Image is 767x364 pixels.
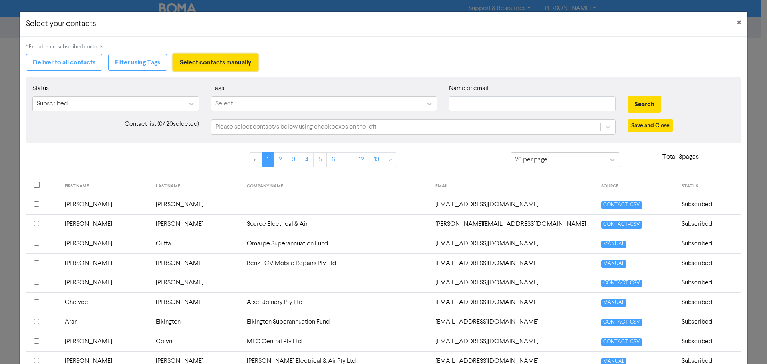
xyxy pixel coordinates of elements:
label: Status [32,84,49,93]
td: Subscribed [677,273,741,292]
div: Select... [215,99,236,109]
div: Contact list ( 0 / 20 selected) [26,119,205,135]
span: CONTACT-CSV [601,201,642,209]
td: [PERSON_NAME] [151,195,242,214]
td: 19mjr96@gmail.com [431,195,596,214]
label: Name or email [449,84,489,93]
a: Page 3 [287,152,300,167]
div: Please select contact/s below using checkboxes on the left [215,122,376,132]
td: [PERSON_NAME] [151,214,242,234]
td: Subscribed [677,214,741,234]
th: LAST NAME [151,177,242,195]
td: Benz LCV Mobile Repairs Pty Ltd [242,253,431,273]
th: STATUS [677,177,741,195]
td: Subscribed [677,332,741,351]
a: » [384,152,397,167]
span: CONTACT-CSV [601,319,642,326]
a: Page 13 [369,152,384,167]
td: acwilson_71@yahoo.com.au [431,273,596,292]
td: [PERSON_NAME] [60,234,151,253]
th: EMAIL [431,177,596,195]
td: [PERSON_NAME] [151,253,242,273]
span: MANUAL [601,260,626,268]
td: Subscribed [677,195,741,214]
td: [PERSON_NAME] [151,273,242,292]
td: Elkington Superannuation Fund [242,312,431,332]
button: Save and Close [628,119,673,132]
td: aaron@sourceelectricalandair.com [431,214,596,234]
p: Total 13 pages [620,152,741,162]
td: admin@globalmec.com.au [431,332,596,351]
td: Chelyce [60,292,151,312]
td: Subscribed [677,292,741,312]
td: Omarpe Superannuation Fund [242,234,431,253]
div: 20 per page [515,155,548,165]
td: Gutta [151,234,242,253]
td: Subscribed [677,253,741,273]
span: CONTACT-CSV [601,221,642,229]
td: Source Electrical & Air [242,214,431,234]
div: * Excludes un-subscribed contacts [26,43,741,51]
td: [PERSON_NAME] [60,214,151,234]
td: Aran [60,312,151,332]
th: FIRST NAME [60,177,151,195]
td: Alset Joinery Pty Ltd [242,292,431,312]
iframe: Chat Widget [727,326,767,364]
td: admin@azron.com.au [431,312,596,332]
td: Subscribed [677,234,741,253]
td: [PERSON_NAME] [60,273,151,292]
label: Tags [211,84,224,93]
span: MANUAL [601,299,626,307]
button: Select contacts manually [173,54,258,71]
td: admin@alsetjoinery.com.au [431,292,596,312]
div: Subscribed [37,99,68,109]
button: Search [628,96,661,113]
td: abdul.gutta@gmail.com [431,234,596,253]
a: Page 12 [354,152,369,167]
td: Elkington [151,312,242,332]
button: Close [731,12,747,34]
span: CONTACT-CSV [601,280,642,287]
a: Page 1 is your current page [262,152,274,167]
th: COMPANY NAME [242,177,431,195]
td: [PERSON_NAME] [151,292,242,312]
a: Page 5 [313,152,327,167]
td: [PERSON_NAME] [60,332,151,351]
td: Colyn [151,332,242,351]
a: Page 6 [326,152,340,167]
td: [PERSON_NAME] [60,195,151,214]
td: Subscribed [677,312,741,332]
button: Deliver to all contacts [26,54,102,71]
a: Page 4 [300,152,314,167]
td: accounts@benzlcvmobilerepairs.com.au [431,253,596,273]
span: CONTACT-CSV [601,338,642,346]
a: Page 2 [274,152,287,167]
span: × [737,17,741,29]
span: MANUAL [601,241,626,248]
button: Filter using Tags [108,54,167,71]
td: [PERSON_NAME] [60,253,151,273]
h5: Select your contacts [26,18,96,30]
th: SOURCE [596,177,677,195]
td: MEC Central Pty Ltd [242,332,431,351]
